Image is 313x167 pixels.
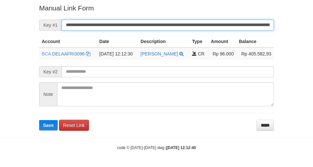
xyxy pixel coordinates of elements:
[39,36,97,48] th: Account
[236,36,274,48] th: Balance
[52,51,85,56] a: DELAAFRI3096
[63,123,85,128] span: Reset Link
[43,123,54,128] span: Save
[141,51,178,56] a: [PERSON_NAME]
[39,3,274,13] p: Manual Link Form
[138,36,189,48] th: Description
[86,51,90,56] a: Copy DELAAFRI3096 to clipboard
[39,20,62,31] span: Key #1
[42,51,51,56] span: BCA
[198,51,204,56] span: CR
[59,120,89,131] a: Reset Link
[208,36,236,48] th: Amount
[39,82,57,106] span: Note
[39,66,62,77] span: Key #2
[189,36,208,48] th: Type
[97,48,138,60] td: [DATE] 12:12:30
[236,48,274,60] td: Rp 405.582,93
[117,145,196,150] small: code © [DATE]-[DATE] dwg |
[167,145,196,150] strong: [DATE] 12:12:40
[208,48,236,60] td: Rp 96.000
[97,36,138,48] th: Date
[39,120,58,130] button: Save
